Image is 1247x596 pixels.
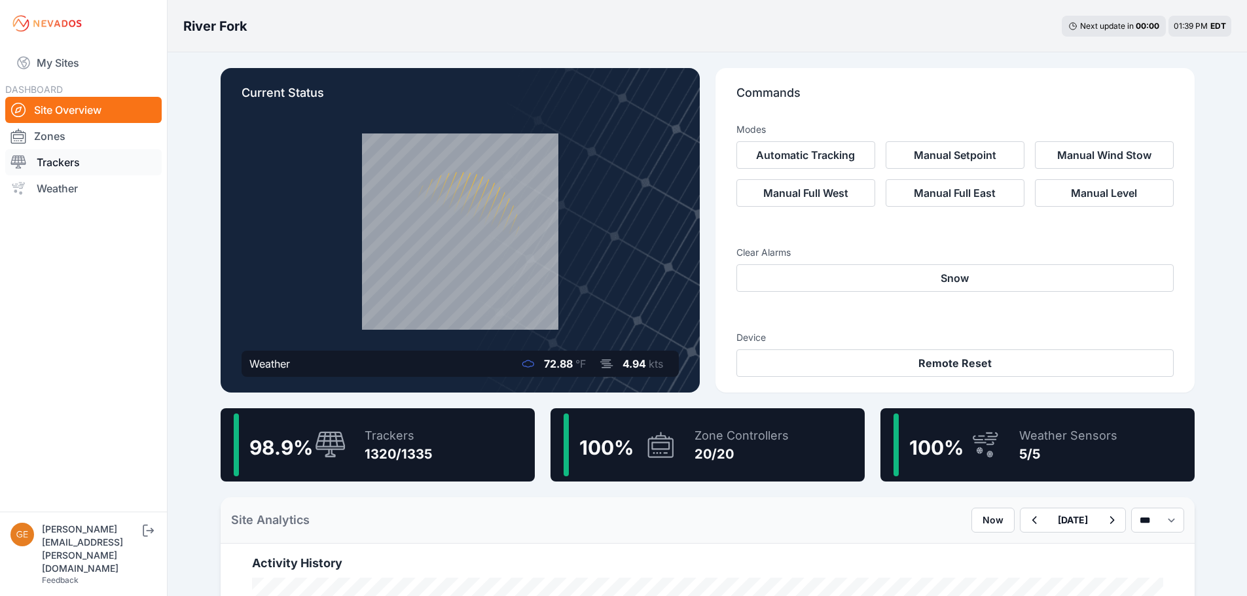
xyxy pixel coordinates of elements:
[1080,21,1134,31] span: Next update in
[242,84,679,113] p: Current Status
[1210,21,1226,31] span: EDT
[5,84,63,95] span: DASHBOARD
[5,97,162,123] a: Site Overview
[249,356,290,372] div: Weather
[736,349,1174,377] button: Remote Reset
[695,427,789,445] div: Zone Controllers
[575,357,586,370] span: °F
[183,9,247,43] nav: Breadcrumb
[736,331,1174,344] h3: Device
[623,357,646,370] span: 4.94
[1019,427,1117,445] div: Weather Sensors
[5,175,162,202] a: Weather
[736,179,875,207] button: Manual Full West
[544,357,573,370] span: 72.88
[42,575,79,585] a: Feedback
[886,141,1024,169] button: Manual Setpoint
[365,427,432,445] div: Trackers
[231,511,310,529] h2: Site Analytics
[886,179,1024,207] button: Manual Full East
[736,141,875,169] button: Automatic Tracking
[42,523,140,575] div: [PERSON_NAME][EMAIL_ADDRESS][PERSON_NAME][DOMAIN_NAME]
[971,508,1015,533] button: Now
[1035,141,1174,169] button: Manual Wind Stow
[252,554,1163,572] h2: Activity History
[551,408,865,482] a: 100%Zone Controllers20/20
[736,246,1174,259] h3: Clear Alarms
[1019,445,1117,463] div: 5/5
[183,17,247,35] h3: River Fork
[909,436,964,459] span: 100 %
[736,123,766,136] h3: Modes
[249,436,313,459] span: 98.9 %
[1035,179,1174,207] button: Manual Level
[695,445,789,463] div: 20/20
[1174,21,1208,31] span: 01:39 PM
[1136,21,1159,31] div: 00 : 00
[649,357,663,370] span: kts
[736,264,1174,292] button: Snow
[579,436,634,459] span: 100 %
[365,445,432,463] div: 1320/1335
[5,123,162,149] a: Zones
[10,13,84,34] img: Nevados
[10,523,34,546] img: geoffrey.crabtree@solvenergy.com
[5,149,162,175] a: Trackers
[1047,508,1098,532] button: [DATE]
[221,408,535,482] a: 98.9%Trackers1320/1335
[5,47,162,79] a: My Sites
[736,84,1174,113] p: Commands
[880,408,1195,482] a: 100%Weather Sensors5/5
